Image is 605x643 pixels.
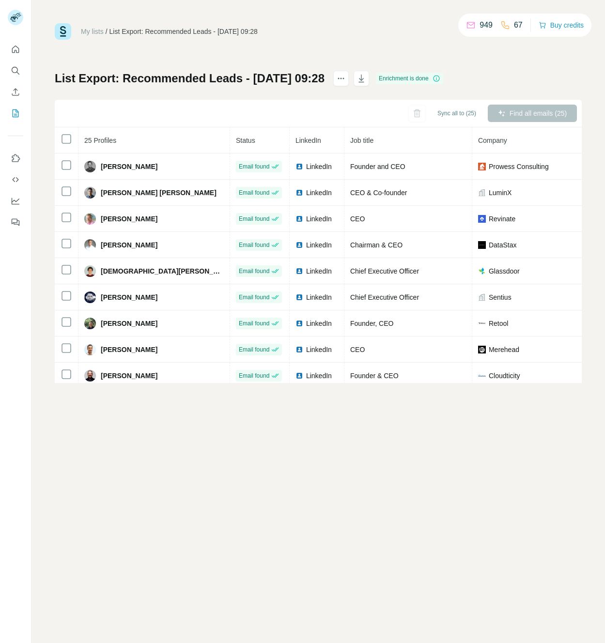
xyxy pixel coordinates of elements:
button: actions [333,71,349,86]
img: Avatar [84,291,96,303]
span: LinkedIn [306,188,332,198]
a: My lists [81,28,104,35]
img: LinkedIn logo [295,346,303,353]
span: Merehead [489,345,519,354]
span: [PERSON_NAME] [101,292,157,302]
span: LinkedIn [306,319,332,328]
button: Sync all to (25) [431,106,483,121]
span: Chief Executive Officer [350,267,419,275]
span: Email found [239,241,269,249]
img: company-logo [478,215,486,223]
span: Revinate [489,214,515,224]
span: Sentius [489,292,512,302]
span: [PERSON_NAME] [101,345,157,354]
span: Status [236,137,255,144]
span: CEO [350,215,365,223]
span: [PERSON_NAME] [101,371,157,381]
h1: List Export: Recommended Leads - [DATE] 09:28 [55,71,325,86]
span: LinkedIn [306,371,332,381]
img: Avatar [84,318,96,329]
img: Avatar [84,239,96,251]
span: Email found [239,345,269,354]
span: Founder & CEO [350,372,399,380]
span: Founder and CEO [350,163,405,170]
span: [PERSON_NAME] [101,162,157,171]
span: Chief Executive Officer [350,293,419,301]
span: LinkedIn [295,137,321,144]
span: CEO [350,346,365,353]
span: Sync all to (25) [437,109,476,118]
img: company-logo [478,321,486,325]
span: Job title [350,137,373,144]
span: Email found [239,188,269,197]
img: company-logo [478,241,486,249]
span: [DEMOGRAPHIC_DATA][PERSON_NAME] [101,266,224,276]
span: CEO & Co-founder [350,189,407,197]
img: Avatar [84,213,96,225]
img: Avatar [84,370,96,382]
span: Retool [489,319,508,328]
span: LinkedIn [306,162,332,171]
button: Enrich CSV [8,83,23,101]
span: [PERSON_NAME] [101,319,157,328]
img: Avatar [84,265,96,277]
span: [PERSON_NAME] [101,214,157,224]
span: Company [478,137,507,144]
img: LinkedIn logo [295,372,303,380]
img: LinkedIn logo [295,267,303,275]
button: My lists [8,105,23,122]
span: Email found [239,319,269,328]
span: Glassdoor [489,266,520,276]
button: Quick start [8,41,23,58]
span: Email found [239,371,269,380]
span: Email found [239,293,269,302]
span: LinkedIn [306,240,332,250]
span: LuminX [489,188,512,198]
img: LinkedIn logo [295,241,303,249]
img: LinkedIn logo [295,189,303,197]
img: company-logo [478,346,486,353]
span: LinkedIn [306,292,332,302]
img: LinkedIn logo [295,163,303,170]
span: Chairman & CEO [350,241,403,249]
span: LinkedIn [306,345,332,354]
img: Avatar [84,161,96,172]
span: Email found [239,214,269,223]
div: Enrichment is done [376,73,443,84]
button: Use Surfe on LinkedIn [8,150,23,167]
p: 67 [514,19,523,31]
img: Avatar [84,344,96,355]
span: Email found [239,267,269,276]
img: LinkedIn logo [295,293,303,301]
span: LinkedIn [306,266,332,276]
button: Use Surfe API [8,171,23,188]
li: / [106,27,108,36]
span: LinkedIn [306,214,332,224]
img: LinkedIn logo [295,215,303,223]
span: DataStax [489,240,517,250]
span: [PERSON_NAME] [101,240,157,250]
div: List Export: Recommended Leads - [DATE] 09:28 [109,27,258,36]
span: Prowess Consulting [489,162,549,171]
p: 949 [480,19,493,31]
span: [PERSON_NAME] [PERSON_NAME] [101,188,217,198]
img: Surfe Logo [55,23,71,40]
span: Cloudticity [489,371,520,381]
button: Search [8,62,23,79]
span: Email found [239,162,269,171]
img: company-logo [478,163,486,170]
img: company-logo [478,372,486,380]
button: Buy credits [539,18,584,32]
span: 25 Profiles [84,137,116,144]
img: company-logo [478,267,486,275]
span: Founder, CEO [350,320,394,327]
button: Dashboard [8,192,23,210]
button: Feedback [8,214,23,231]
img: LinkedIn logo [295,320,303,327]
img: Avatar [84,187,96,199]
